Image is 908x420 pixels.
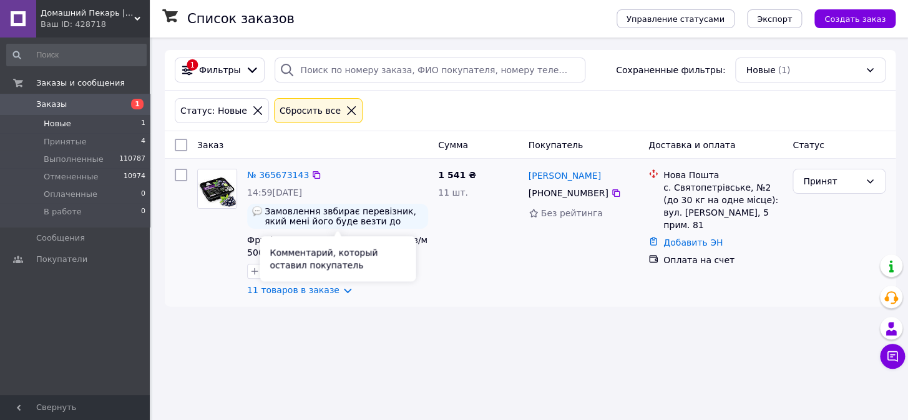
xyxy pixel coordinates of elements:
span: 14:59[DATE] [247,187,302,197]
span: 1 [141,118,145,129]
span: Управление статусами [627,14,725,24]
span: Доставка и оплата [648,140,735,150]
a: Фруті Ленд Смородина чорна пюре з/м 500 г [247,235,427,257]
span: Заказ [197,140,223,150]
span: Статус [793,140,824,150]
h1: Список заказов [187,11,295,26]
span: 4 [141,136,145,147]
div: Сбросить все [277,104,343,117]
span: 110787 [119,154,145,165]
div: Оплата на счет [663,254,783,266]
a: [PERSON_NAME] [529,169,601,182]
a: Создать заказ [802,13,896,23]
div: Нова Пошта [663,169,783,181]
a: № 365673143 [247,170,309,180]
span: Создать заказ [824,14,886,24]
div: [PHONE_NUMBER] [526,184,611,202]
span: Замовлення звбирає перевізник, який мені його буде везти до [GEOGRAPHIC_DATA]. Прохання, відправи... [265,206,423,226]
input: Поиск по номеру заказа, ФИО покупателя, номеру телефона, Email, номеру накладной [275,57,585,82]
span: Новые [746,64,775,76]
span: (1) [778,65,790,75]
span: Фильтры [199,64,240,76]
div: Ваш ID: 428718 [41,19,150,30]
span: Сумма [438,140,468,150]
span: Заказы [36,99,67,110]
button: Создать заказ [814,9,896,28]
span: Новые [44,118,71,129]
img: Фото товару [198,169,237,208]
div: Принят [803,174,860,188]
span: 1 541 ₴ [438,170,476,180]
span: 11 шт. [438,187,468,197]
span: 1 [131,99,144,109]
a: 11 товаров в заказе [247,285,339,295]
span: Домашний Пекарь | Магазин для кондитеров [41,7,134,19]
span: 0 [141,206,145,217]
span: Без рейтинга [541,208,603,218]
span: Экспорт [757,14,792,24]
div: с. Святопетрівське, №2 (до 30 кг на одне місце): вул. [PERSON_NAME], 5 прим. 81 [663,181,783,231]
span: Отмененные [44,171,98,182]
img: :speech_balloon: [252,206,262,216]
span: В работе [44,206,82,217]
span: Покупатель [529,140,583,150]
button: Управление статусами [617,9,735,28]
span: Сохраненные фильтры: [616,64,725,76]
span: Заказы и сообщения [36,77,125,89]
button: Экспорт [747,9,802,28]
input: Поиск [6,44,147,66]
span: Покупатели [36,254,87,265]
span: 0 [141,189,145,200]
span: Принятые [44,136,87,147]
span: Комментарий, который оставил покупатель [270,247,378,270]
button: Чат с покупателем [880,344,905,369]
span: Выполненные [44,154,104,165]
span: Оплаченные [44,189,97,200]
span: Сообщения [36,232,85,244]
span: 10974 [124,171,145,182]
div: Статус: Новые [178,104,250,117]
a: Фото товару [197,169,237,209]
a: Добавить ЭН [663,237,723,247]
